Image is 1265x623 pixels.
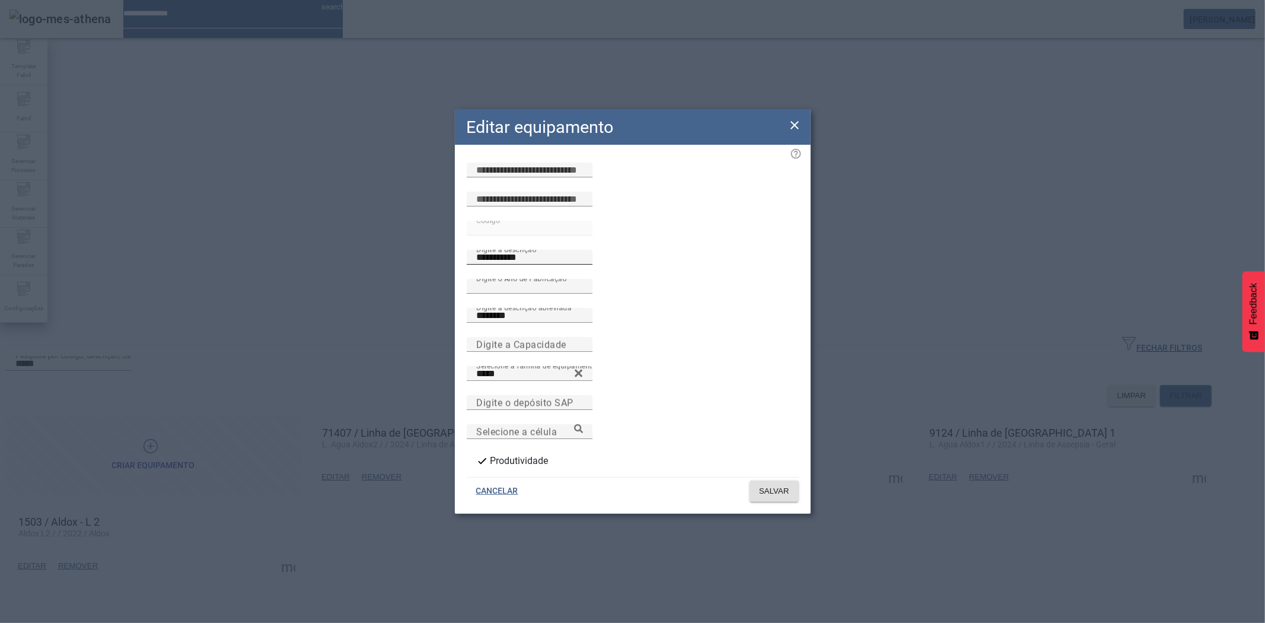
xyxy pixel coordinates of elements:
span: CANCELAR [476,485,518,497]
button: Feedback - Mostrar pesquisa [1242,271,1265,352]
h2: Editar equipamento [467,115,614,140]
span: Feedback [1248,283,1259,325]
mat-label: Selecione a célula [476,426,557,437]
mat-label: Selecione a família de equipamento [476,361,597,370]
mat-label: Código [476,216,500,224]
button: CANCELAR [467,481,528,502]
mat-label: Digite o Ano de Fabricação [476,274,566,282]
input: Number [476,425,583,439]
button: SALVAR [750,481,799,502]
label: Produtividade [488,454,549,468]
mat-label: Digite a descrição abreviada [476,303,572,311]
mat-label: Digite a Capacidade [476,339,566,350]
span: SALVAR [759,485,789,497]
input: Number [476,367,583,381]
mat-label: Digite o depósito SAP [476,397,573,408]
mat-label: Digite a descrição [476,245,536,253]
